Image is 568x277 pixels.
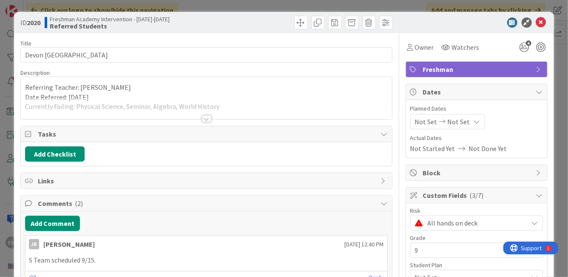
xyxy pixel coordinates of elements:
span: Planned Dates [410,104,543,113]
div: Risk [410,208,543,214]
span: All hands on deck [428,217,524,229]
span: [DATE] 12:40 PM [345,240,384,249]
div: [PERSON_NAME] [43,239,95,249]
span: Freshman Academy Intervention - [DATE]-[DATE] [50,16,170,23]
span: Block [423,168,532,178]
button: Add Comment [25,216,80,231]
span: Comments [38,198,376,208]
span: ID [20,17,40,28]
span: Actual Dates [410,134,543,143]
input: type card name here... [20,47,392,63]
span: Dates [423,87,532,97]
p: S Team scheduled 9/15. [29,255,383,265]
span: ( 3/7 ) [470,191,484,200]
div: Grade [410,235,543,241]
span: 9 [415,244,524,256]
span: Tasks [38,129,376,139]
span: Freshman [423,64,532,74]
label: Title [20,40,31,47]
span: Not Set [448,117,470,127]
div: JB [29,239,39,249]
span: Watchers [452,42,480,52]
span: Owner [415,42,434,52]
span: Custom Fields [423,190,532,200]
button: Add Checklist [25,146,85,162]
span: ( 2 ) [75,199,83,208]
span: Not Started Yet [410,143,455,154]
span: Support [18,1,39,11]
span: Links [38,176,376,186]
p: Date Referred: [DATE] [25,92,387,102]
p: Referring Teacher: [PERSON_NAME] [25,83,387,92]
span: 4 [526,40,531,46]
b: Referred Students [50,23,170,29]
span: Not Set [415,117,437,127]
span: Description [20,69,50,77]
div: 1 [44,3,46,10]
span: Not Done Yet [469,143,507,154]
div: Student Plan [410,262,543,268]
b: 2020 [27,18,40,27]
